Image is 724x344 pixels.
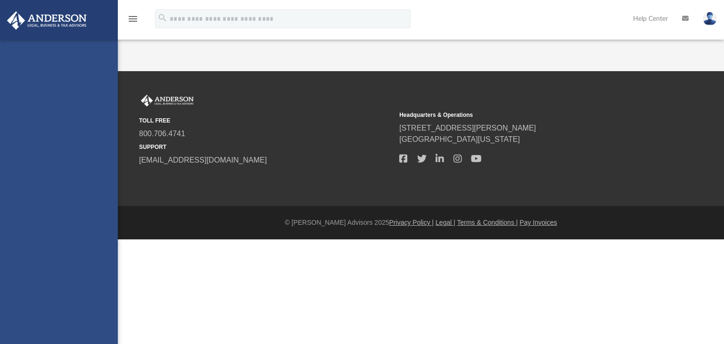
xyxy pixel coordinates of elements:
[118,218,724,228] div: © [PERSON_NAME] Advisors 2025
[157,13,168,23] i: search
[399,135,520,143] a: [GEOGRAPHIC_DATA][US_STATE]
[436,219,455,226] a: Legal |
[139,95,196,107] img: Anderson Advisors Platinum Portal
[457,219,518,226] a: Terms & Conditions |
[139,156,267,164] a: [EMAIL_ADDRESS][DOMAIN_NAME]
[389,219,434,226] a: Privacy Policy |
[703,12,717,25] img: User Pic
[139,116,393,125] small: TOLL FREE
[127,13,139,25] i: menu
[139,143,393,151] small: SUPPORT
[519,219,557,226] a: Pay Invoices
[399,124,536,132] a: [STREET_ADDRESS][PERSON_NAME]
[127,18,139,25] a: menu
[399,111,653,119] small: Headquarters & Operations
[4,11,90,30] img: Anderson Advisors Platinum Portal
[139,130,185,138] a: 800.706.4741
